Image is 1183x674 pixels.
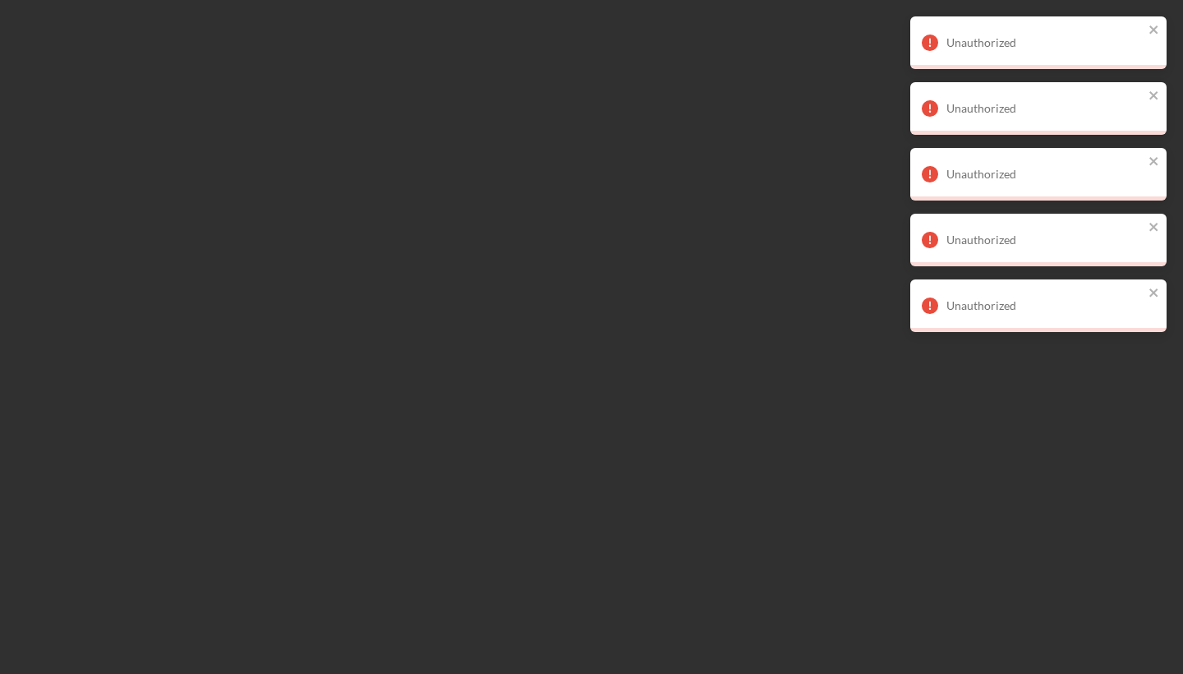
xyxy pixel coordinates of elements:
button: close [1148,220,1160,236]
div: Unauthorized [946,36,1144,49]
button: close [1148,155,1160,170]
button: close [1148,286,1160,302]
button: close [1148,23,1160,39]
div: Unauthorized [946,102,1144,115]
div: Unauthorized [946,299,1144,312]
div: Unauthorized [946,233,1144,247]
button: close [1148,89,1160,104]
div: Unauthorized [946,168,1144,181]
